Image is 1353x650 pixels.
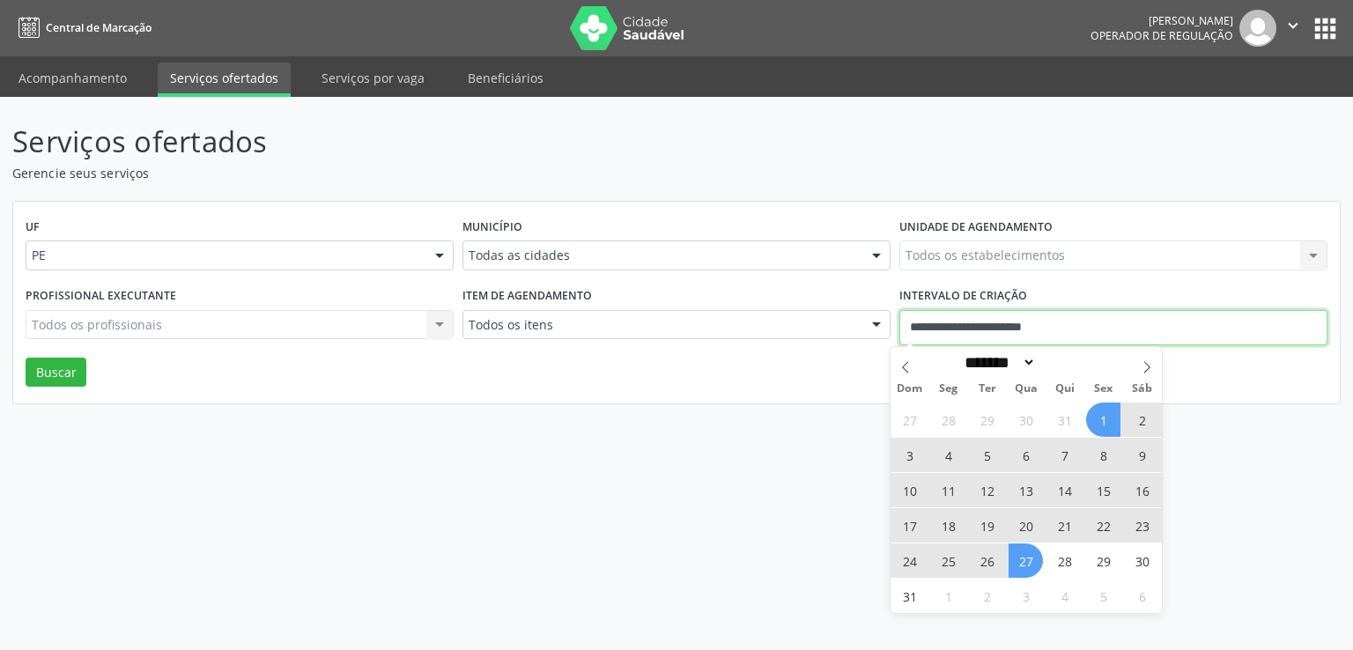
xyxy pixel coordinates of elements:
span: Agosto 21, 2025 [1047,508,1082,543]
span: Todas as cidades [469,247,854,264]
label: Intervalo de criação [899,283,1027,310]
span: Agosto 19, 2025 [970,508,1004,543]
a: Acompanhamento [6,63,139,93]
span: Sáb [1123,383,1162,395]
span: Julho 31, 2025 [1047,403,1082,437]
span: Operador de regulação [1091,28,1233,43]
span: Agosto 3, 2025 [892,438,927,472]
a: Serviços por vaga [309,63,437,93]
span: Agosto 20, 2025 [1009,508,1043,543]
span: Agosto 25, 2025 [931,543,965,578]
button: Buscar [26,358,86,388]
input: Year [1036,353,1094,372]
span: Agosto 16, 2025 [1125,473,1159,507]
span: Setembro 1, 2025 [931,579,965,613]
span: Agosto 2, 2025 [1125,403,1159,437]
span: Agosto 4, 2025 [931,438,965,472]
span: Agosto 14, 2025 [1047,473,1082,507]
label: Município [462,214,522,241]
span: Agosto 6, 2025 [1009,438,1043,472]
img: img [1239,10,1276,47]
span: Agosto 30, 2025 [1125,543,1159,578]
p: Gerencie seus serviços [12,164,943,182]
span: Todos os itens [469,316,854,334]
span: Setembro 3, 2025 [1009,579,1043,613]
span: Agosto 8, 2025 [1086,438,1120,472]
span: Agosto 10, 2025 [892,473,927,507]
span: Ter [968,383,1007,395]
span: Julho 30, 2025 [1009,403,1043,437]
a: Beneficiários [455,63,556,93]
span: Agosto 1, 2025 [1086,403,1120,437]
span: Julho 28, 2025 [931,403,965,437]
span: Agosto 18, 2025 [931,508,965,543]
span: Dom [891,383,929,395]
i:  [1283,16,1303,35]
span: Setembro 4, 2025 [1047,579,1082,613]
span: Sex [1084,383,1123,395]
span: Qui [1046,383,1084,395]
a: Central de Marcação [12,13,152,42]
label: Unidade de agendamento [899,214,1053,241]
span: Agosto 31, 2025 [892,579,927,613]
span: Seg [929,383,968,395]
span: Agosto 13, 2025 [1009,473,1043,507]
span: Qua [1007,383,1046,395]
span: Agosto 22, 2025 [1086,508,1120,543]
span: Agosto 12, 2025 [970,473,1004,507]
span: Agosto 28, 2025 [1047,543,1082,578]
span: PE [32,247,418,264]
span: Agosto 17, 2025 [892,508,927,543]
span: Agosto 27, 2025 [1009,543,1043,578]
p: Serviços ofertados [12,120,943,164]
span: Agosto 26, 2025 [970,543,1004,578]
a: Serviços ofertados [158,63,291,97]
span: Julho 29, 2025 [970,403,1004,437]
span: Agosto 23, 2025 [1125,508,1159,543]
span: Central de Marcação [46,20,152,35]
span: Agosto 9, 2025 [1125,438,1159,472]
button: apps [1310,13,1341,44]
span: Agosto 29, 2025 [1086,543,1120,578]
label: UF [26,214,40,241]
span: Agosto 5, 2025 [970,438,1004,472]
span: Agosto 24, 2025 [892,543,927,578]
span: Julho 27, 2025 [892,403,927,437]
span: Setembro 2, 2025 [970,579,1004,613]
span: Agosto 15, 2025 [1086,473,1120,507]
span: Setembro 5, 2025 [1086,579,1120,613]
div: [PERSON_NAME] [1091,13,1233,28]
span: Agosto 11, 2025 [931,473,965,507]
span: Setembro 6, 2025 [1125,579,1159,613]
button:  [1276,10,1310,47]
select: Month [958,353,1036,372]
span: Agosto 7, 2025 [1047,438,1082,472]
label: Item de agendamento [462,283,592,310]
label: Profissional executante [26,283,176,310]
